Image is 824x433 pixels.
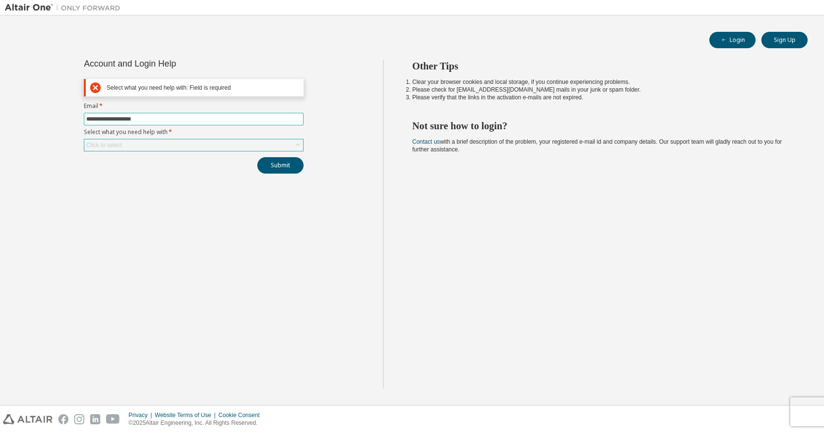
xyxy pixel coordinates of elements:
li: Clear your browser cookies and local storage, if you continue experiencing problems. [412,78,791,86]
div: Click to select [84,139,303,151]
div: Account and Login Help [84,60,260,68]
img: youtube.svg [106,414,120,424]
p: © 2025 Altair Engineering, Inc. All Rights Reserved. [129,419,266,427]
h2: Not sure how to login? [412,120,791,132]
a: Contact us [412,138,440,145]
img: Altair One [5,3,125,13]
div: Click to select [86,141,122,149]
span: with a brief description of the problem, your registered e-mail id and company details. Our suppo... [412,138,782,153]
div: Privacy [129,411,155,419]
label: Select what you need help with [84,128,304,136]
label: Email [84,102,304,110]
button: Sign Up [761,32,808,48]
button: Login [709,32,756,48]
div: Select what you need help with: Field is required [106,84,299,92]
button: Submit [257,157,304,174]
li: Please verify that the links in the activation e-mails are not expired. [412,94,791,101]
img: altair_logo.svg [3,414,53,424]
img: facebook.svg [58,414,68,424]
div: Cookie Consent [218,411,265,419]
h2: Other Tips [412,60,791,72]
img: linkedin.svg [90,414,100,424]
li: Please check for [EMAIL_ADDRESS][DOMAIN_NAME] mails in your junk or spam folder. [412,86,791,94]
img: instagram.svg [74,414,84,424]
div: Website Terms of Use [155,411,218,419]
